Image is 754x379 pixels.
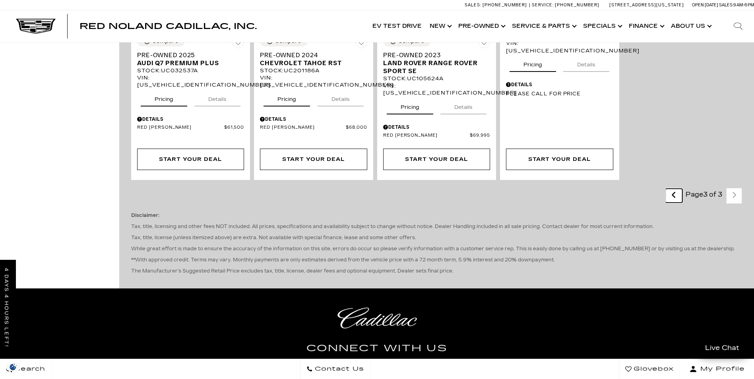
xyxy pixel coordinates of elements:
[506,149,613,170] div: Start Your Deal
[260,116,367,123] div: Pricing Details - Pre-Owned 2024 Chevrolet Tahoe RST
[224,125,244,131] span: $61,500
[131,234,742,241] p: Tax, title, license (unless itemized above) are extra. Not available with special finance, lease ...
[141,89,187,106] button: pricing tab
[4,363,22,371] img: Opt-Out Icon
[722,10,754,42] div: Search
[159,155,222,164] div: Start Your Deal
[701,343,743,352] span: Live Chat
[12,364,45,375] span: Search
[137,125,244,131] a: Red [PERSON_NAME] $61,500
[426,10,454,42] a: New
[387,97,433,114] button: pricing tab
[697,364,745,375] span: My Profile
[300,359,370,379] a: Contact Us
[131,213,159,218] strong: Disclaimer:
[260,125,346,131] span: Red [PERSON_NAME]
[719,2,733,8] span: Sales:
[510,54,556,72] button: pricing tab
[506,81,613,88] div: Pricing Details - Pre-Owned 2019 BMW X5 xDrive40i
[260,51,361,59] span: Pre-Owned 2024
[137,125,224,131] span: Red [PERSON_NAME]
[665,189,682,203] a: previous page
[405,155,468,164] div: Start Your Deal
[137,67,244,74] div: Stock : UC032537A
[131,223,742,230] p: Tax, title, licensing and other fees NOT included. All prices, specifications and availability su...
[121,341,634,356] h4: Connect With Us
[131,204,742,282] div: The Manufacturer’s Suggested Retail Price excludes tax, title, license, dealer fees and optional ...
[137,51,244,67] a: Pre-Owned 2025Audi Q7 Premium Plus
[506,40,613,54] div: VIN: [US_VEHICLE_IDENTIFICATION_NUMBER]
[260,125,367,131] a: Red [PERSON_NAME] $68,000
[368,10,426,42] a: EV Test Drive
[609,2,684,8] a: [STREET_ADDRESS][US_STATE]
[632,364,674,375] span: Glovebox
[555,2,599,8] span: [PHONE_NUMBER]
[4,363,22,371] section: Click to Open Cookie Consent Modal
[260,67,367,74] div: Stock : UC201186A
[131,245,742,252] p: While great effort is made to ensure the accuracy of the information on this site, errors do occu...
[383,59,484,75] span: Land Rover Range Rover Sport SE
[454,10,508,42] a: Pre-Owned
[16,19,56,34] img: Cadillac Dark Logo with Cadillac White Text
[478,36,490,51] button: Save Vehicle
[121,307,634,329] a: Cadillac Light Heritage Logo
[733,2,754,8] span: 9 AM-6 PM
[483,2,527,8] span: [PHONE_NUMBER]
[470,133,490,139] span: $69,995
[680,359,754,379] button: Open user profile menu
[355,36,367,51] button: Save Vehicle
[346,125,367,131] span: $68,000
[465,3,529,7] a: Sales: [PHONE_NUMBER]
[529,3,601,7] a: Service: [PHONE_NUMBER]
[131,256,742,263] p: **With approved credit. Terms may vary. Monthly payments are only estimates derived from the vehi...
[465,2,481,8] span: Sales:
[532,2,554,8] span: Service:
[692,2,718,8] span: Open [DATE]
[696,338,748,357] a: Live Chat
[79,21,257,31] span: Red Noland Cadillac, Inc.
[260,59,361,67] span: Chevrolet Tahoe RST
[563,54,609,72] button: details tab
[579,10,625,42] a: Specials
[337,307,417,329] img: Cadillac Light Heritage Logo
[194,89,240,106] button: details tab
[619,359,680,379] a: Glovebox
[383,133,470,139] span: Red [PERSON_NAME]
[383,75,490,82] div: Stock : UC105624A
[508,10,579,42] a: Service & Parts
[506,91,581,97] span: Please call for price
[667,10,714,42] a: About Us
[383,51,484,59] span: Pre-Owned 2023
[313,364,364,375] span: Contact Us
[260,74,367,89] div: VIN: [US_VEHICLE_IDENTIFICATION_NUMBER]
[137,59,238,67] span: Audi Q7 Premium Plus
[318,89,364,106] button: details tab
[383,133,490,139] a: Red [PERSON_NAME] $69,995
[383,149,490,170] div: Start Your Deal
[137,116,244,123] div: Pricing Details - Pre-Owned 2025 Audi Q7 Premium Plus
[383,124,490,131] div: Pricing Details - Pre-Owned 2023 Land Rover Range Rover Sport SE
[440,97,487,114] button: details tab
[79,22,257,30] a: Red Noland Cadillac, Inc.
[137,51,238,59] span: Pre-Owned 2025
[625,10,667,42] a: Finance
[264,89,310,106] button: pricing tab
[528,155,591,164] div: Start Your Deal
[232,36,244,51] button: Save Vehicle
[383,51,490,75] a: Pre-Owned 2023Land Rover Range Rover Sport SE
[260,149,367,170] div: Start Your Deal
[137,74,244,89] div: VIN: [US_VEHICLE_IDENTIFICATION_NUMBER]
[682,188,726,204] div: Page 3 of 3
[260,51,367,67] a: Pre-Owned 2024Chevrolet Tahoe RST
[282,155,345,164] div: Start Your Deal
[383,82,490,97] div: VIN: [US_VEHICLE_IDENTIFICATION_NUMBER]
[137,149,244,170] div: Start Your Deal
